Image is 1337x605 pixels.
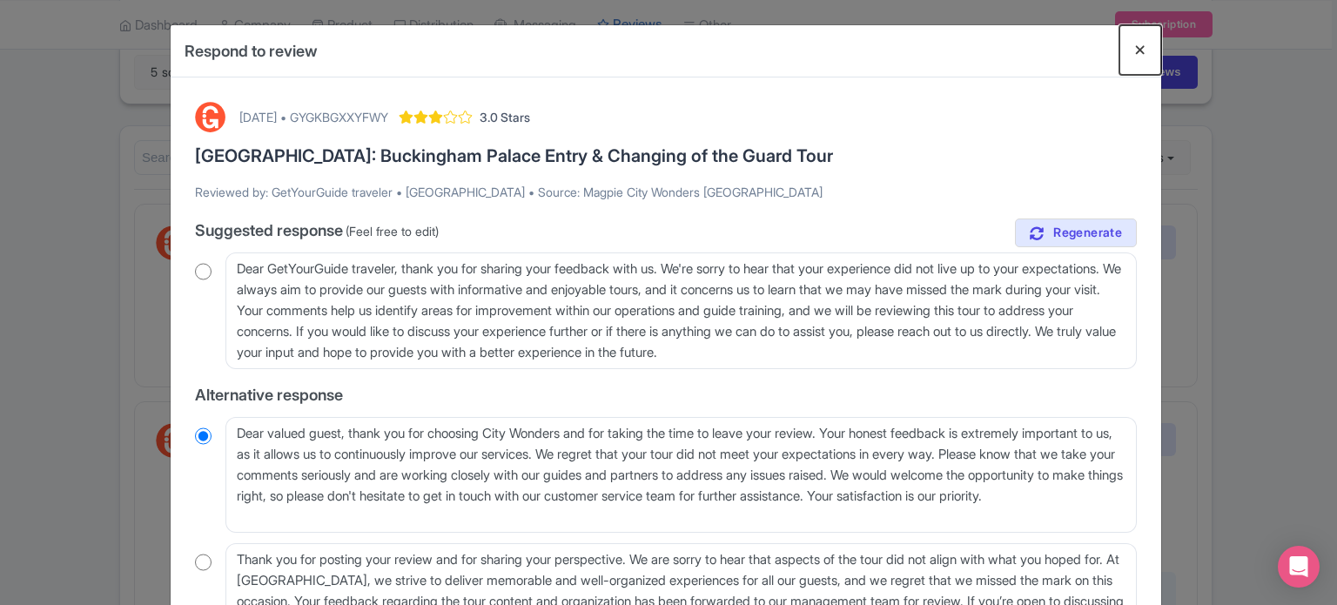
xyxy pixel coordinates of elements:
p: Reviewed by: GetYourGuide traveler • [GEOGRAPHIC_DATA] • Source: Magpie City Wonders [GEOGRAPHIC_... [195,183,1137,201]
a: Regenerate [1015,218,1137,247]
span: Alternative response [195,386,343,404]
h3: [GEOGRAPHIC_DATA]: Buckingham Palace Entry & Changing of the Guard Tour [195,146,1137,165]
textarea: Dear GetYourGuide traveler, thank you for sharing your feedback with us. We're sorry to hear that... [225,252,1137,369]
img: GetYourGuide Logo [195,102,225,132]
div: Open Intercom Messenger [1278,546,1320,588]
textarea: Dear valued guest, thank you for choosing City Wonders and for taking the time to leave your revi... [225,417,1137,534]
span: Regenerate [1053,225,1122,241]
button: Close [1119,25,1161,75]
span: Suggested response [195,221,343,239]
span: 3.0 Stars [480,108,530,126]
h4: Respond to review [185,39,318,63]
span: (Feel free to edit) [346,224,439,239]
div: [DATE] • GYGKBGXXYFWY [239,108,388,126]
